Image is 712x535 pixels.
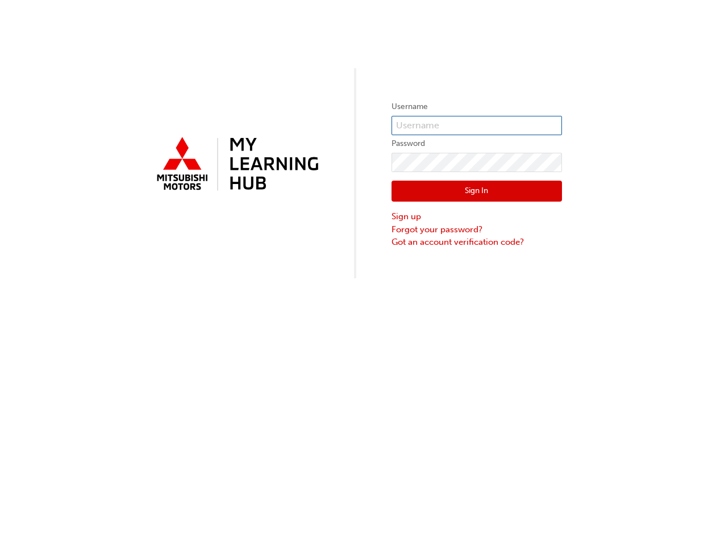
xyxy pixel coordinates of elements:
[392,223,562,236] a: Forgot your password?
[392,210,562,223] a: Sign up
[392,181,562,202] button: Sign In
[392,116,562,135] input: Username
[392,137,562,151] label: Password
[392,100,562,114] label: Username
[151,132,321,197] img: mmal
[392,236,562,249] a: Got an account verification code?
